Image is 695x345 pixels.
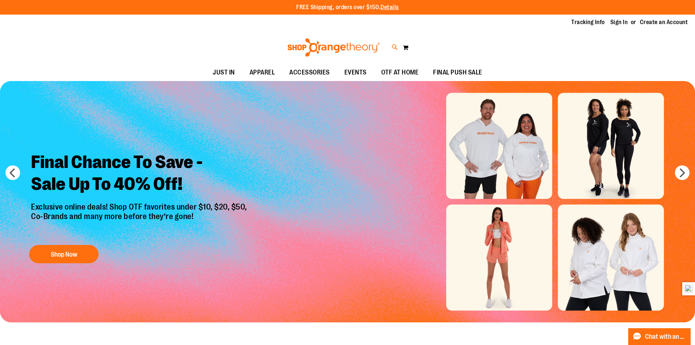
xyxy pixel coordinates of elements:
[29,245,99,263] button: Shop Now
[242,64,282,81] a: APPAREL
[213,64,235,81] span: JUST IN
[344,64,367,81] span: EVENTS
[645,333,686,340] span: Chat with an Expert
[426,64,490,81] a: FINAL PUSH SALE
[250,64,275,81] span: APPAREL
[433,64,482,81] span: FINAL PUSH SALE
[26,146,254,202] h2: Final Chance To Save - Sale Up To 40% Off!
[381,4,399,11] a: Details
[337,64,374,81] a: EVENTS
[5,165,20,180] button: prev
[610,18,628,26] a: Sign In
[289,64,330,81] span: ACCESSORIES
[640,18,688,26] a: Create an Account
[675,165,690,180] button: next
[205,64,242,81] a: JUST IN
[381,64,419,81] span: OTF AT HOME
[628,328,691,345] button: Chat with an Expert
[282,64,337,81] a: ACCESSORIES
[26,146,254,267] a: Final Chance To Save -Sale Up To 40% Off! Exclusive online deals! Shop OTF favorites under $10, $...
[286,38,381,57] img: Shop Orangetheory
[296,3,399,12] p: FREE Shipping, orders over $150.
[26,202,254,238] p: Exclusive online deals! Shop OTF favorites under $10, $20, $50, Co-Brands and many more before th...
[374,64,426,81] a: OTF AT HOME
[571,18,605,26] a: Tracking Info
